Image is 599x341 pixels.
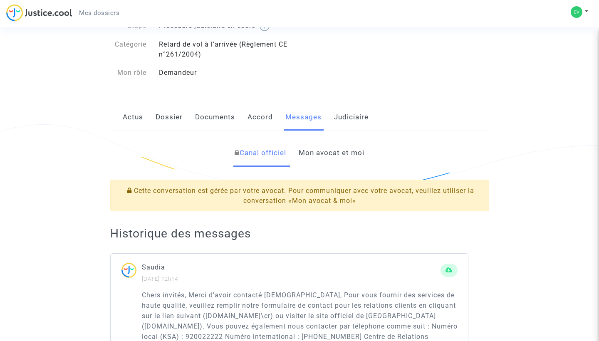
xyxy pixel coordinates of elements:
a: Documents [195,104,235,131]
a: [DOMAIN_NAME]\cr [205,312,270,320]
a: Canal officiel [235,139,286,167]
a: Mon avocat et moi [299,139,364,167]
div: Demandeur [153,68,299,78]
a: Dossier [156,104,183,131]
span: Mes dossiers [79,9,119,17]
a: Actus [123,104,143,131]
div: Cette conversation est gérée par votre avocat. Pour communiquer avec votre avocat, veuillez utili... [110,180,489,211]
h2: Historique des messages [110,226,489,241]
a: Messages [285,104,322,131]
img: bc48fe856c1d6159061ad4dda4506d01 [571,6,582,18]
img: ... [121,262,142,283]
img: jc-logo.svg [6,4,72,21]
div: Mon rôle [104,68,153,78]
a: [DOMAIN_NAME] [144,322,200,330]
a: Mes dossiers [72,7,126,19]
a: Judiciaire [334,104,369,131]
small: [DATE] 12h14 [142,276,178,282]
div: Retard de vol à l'arrivée (Règlement CE n°261/2004) [153,40,299,59]
a: Accord [248,104,273,131]
div: Catégorie [104,40,153,59]
p: Saudia [142,262,441,272]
